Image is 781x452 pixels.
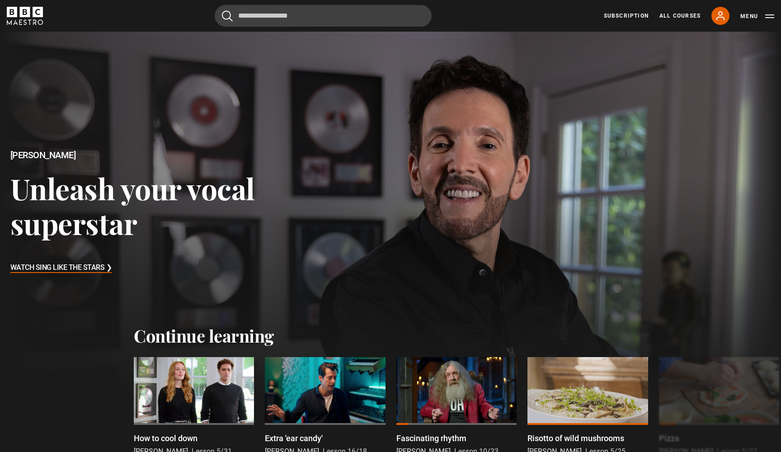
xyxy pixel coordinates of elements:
p: How to cool down [134,432,198,444]
h2: [PERSON_NAME] [10,150,313,160]
h3: Unleash your vocal superstar [10,171,313,241]
p: Pizza [659,432,679,444]
button: Submit the search query [222,10,233,22]
svg: BBC Maestro [7,7,43,25]
p: Extra 'ear candy' [265,432,323,444]
h2: Continue learning [134,325,647,346]
p: Fascinating rhythm [396,432,466,444]
p: Risotto of wild mushrooms [527,432,624,444]
input: Search [215,5,432,27]
a: Subscription [604,12,649,20]
h3: Watch Sing Like the Stars ❯ [10,261,112,275]
button: Toggle navigation [740,12,774,21]
a: All Courses [659,12,701,20]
